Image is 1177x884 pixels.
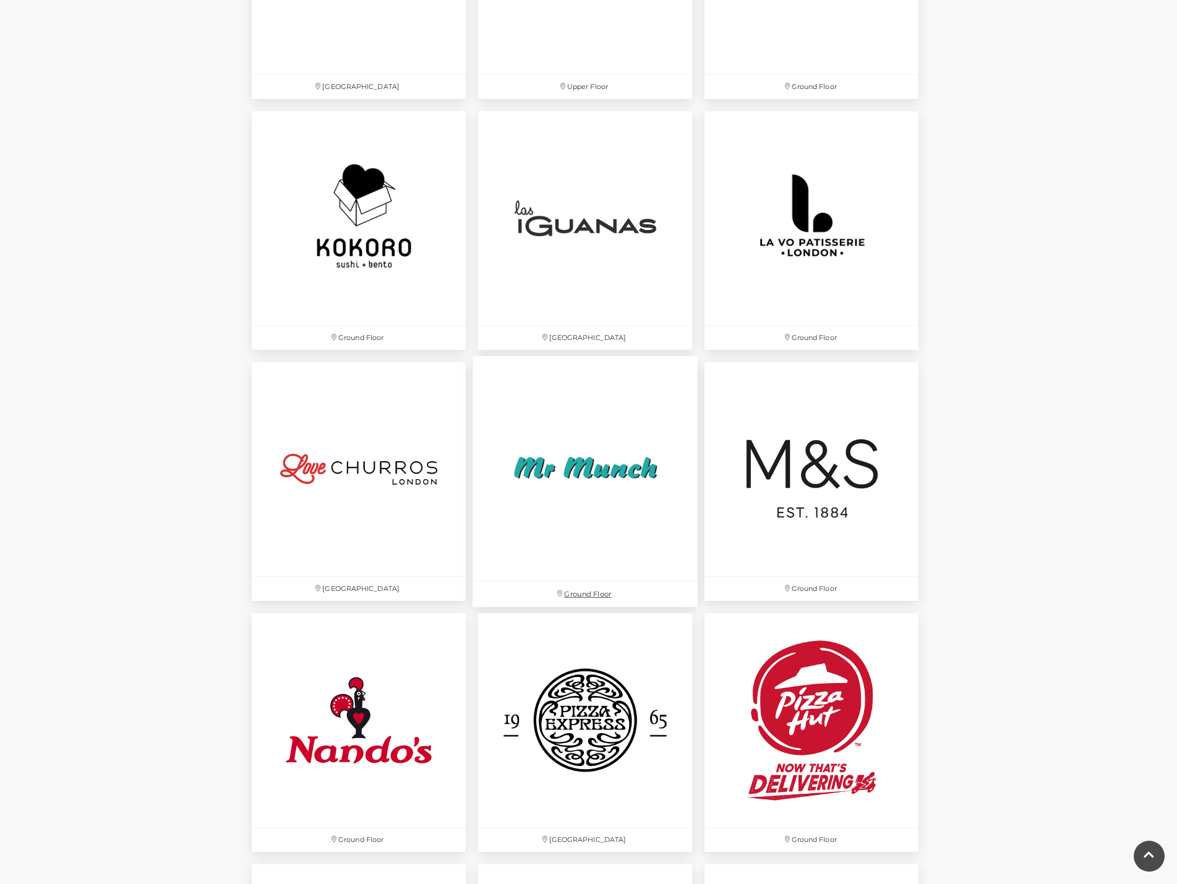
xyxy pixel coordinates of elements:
[704,577,918,601] p: Ground Floor
[704,75,918,99] p: Ground Floor
[246,607,472,858] a: Ground Floor
[246,105,472,356] a: Ground Floor
[252,326,466,350] p: Ground Floor
[252,828,466,852] p: Ground Floor
[704,828,918,852] p: Ground Floor
[698,105,925,356] a: Ground Floor
[478,326,692,350] p: [GEOGRAPHIC_DATA]
[698,356,925,607] a: Ground Floor
[252,75,466,99] p: [GEOGRAPHIC_DATA]
[473,582,698,607] p: Ground Floor
[698,607,925,858] a: Ground Floor
[478,75,692,99] p: Upper Floor
[478,828,692,852] p: [GEOGRAPHIC_DATA]
[472,607,698,858] a: [GEOGRAPHIC_DATA]
[704,326,918,350] p: Ground Floor
[472,105,698,356] a: [GEOGRAPHIC_DATA]
[246,356,472,607] a: [GEOGRAPHIC_DATA]
[252,577,466,601] p: [GEOGRAPHIC_DATA]
[466,350,704,614] a: Ground Floor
